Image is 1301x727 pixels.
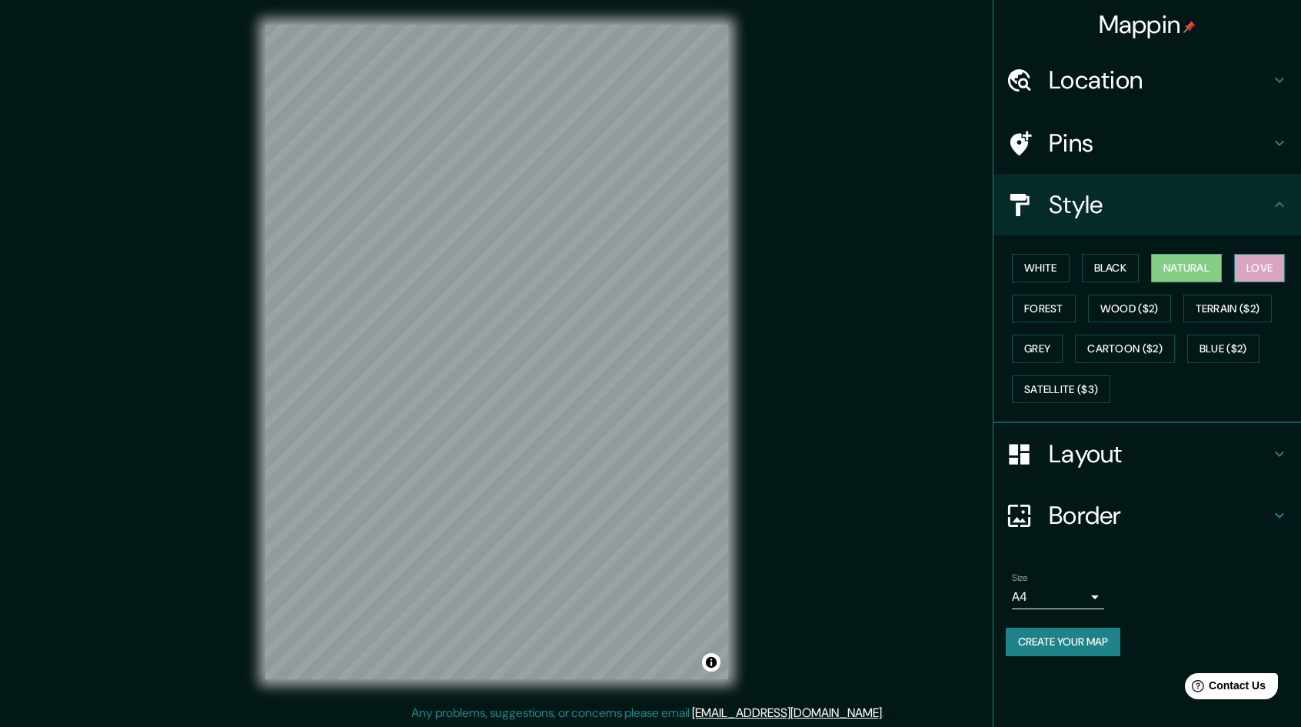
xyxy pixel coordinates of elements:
h4: Mappin [1099,9,1196,40]
div: A4 [1012,585,1104,609]
h4: Border [1049,500,1270,531]
img: pin-icon.png [1183,21,1196,33]
div: Style [993,174,1301,235]
button: Love [1234,254,1285,282]
div: Location [993,49,1301,111]
button: Create your map [1006,628,1120,656]
div: Border [993,485,1301,546]
h4: Style [1049,189,1270,220]
button: Forest [1012,295,1076,323]
button: Grey [1012,335,1063,363]
h4: Layout [1049,439,1270,469]
button: Blue ($2) [1187,335,1259,363]
button: Wood ($2) [1088,295,1171,323]
div: . [884,704,887,722]
h4: Pins [1049,128,1270,158]
div: Layout [993,423,1301,485]
button: Terrain ($2) [1183,295,1273,323]
iframe: Help widget launcher [1164,667,1284,710]
button: Natural [1151,254,1222,282]
div: . [887,704,890,722]
h4: Location [1049,65,1270,95]
button: Toggle attribution [702,653,720,672]
canvas: Map [265,25,728,679]
button: White [1012,254,1070,282]
p: Any problems, suggestions, or concerns please email . [411,704,884,722]
button: Satellite ($3) [1012,375,1110,404]
label: Size [1012,572,1028,585]
a: [EMAIL_ADDRESS][DOMAIN_NAME] [692,705,882,721]
div: Pins [993,112,1301,174]
button: Black [1082,254,1140,282]
button: Cartoon ($2) [1075,335,1175,363]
